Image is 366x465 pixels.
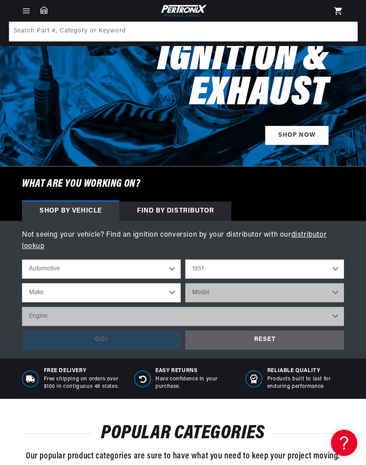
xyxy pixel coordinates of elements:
[119,202,231,221] div: Find by Distributor
[159,4,207,18] img: Pertronix
[44,368,121,375] span: Free Delivery
[26,452,340,461] span: Our popular product categories are sure to have what you need to keep your project moving.
[22,230,344,252] p: Not seeing your vehicle? Find an ignition conversion by your distributor with our
[267,368,344,375] span: RELIABLE QUALITY
[22,202,119,221] div: Shop by vehicle
[44,376,121,391] p: Free shipping on orders over $100 in contiguous 48 states.
[22,260,181,279] select: Ride Type
[155,368,232,375] span: Easy Returns
[22,7,329,112] h2: Shop Best Selling Ignition & Exhaust
[185,260,344,279] select: Year
[185,331,344,351] div: RESET
[22,307,344,327] select: Engine
[22,232,327,250] a: distributor lookup
[337,22,357,41] button: Search Part #, Category or Keyword
[40,6,47,14] a: Garage: 0 item(s)
[185,284,344,303] select: Model
[265,126,329,146] a: SHOP NOW
[22,284,181,303] select: Make
[17,6,36,16] summary: Menu
[9,22,358,41] input: Search Part #, Category or Keyword
[155,376,232,391] p: Have confidence in your purchase.
[267,376,344,391] p: Products built to last for enduring performance
[22,426,344,442] h2: POPULAR CATEGORIES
